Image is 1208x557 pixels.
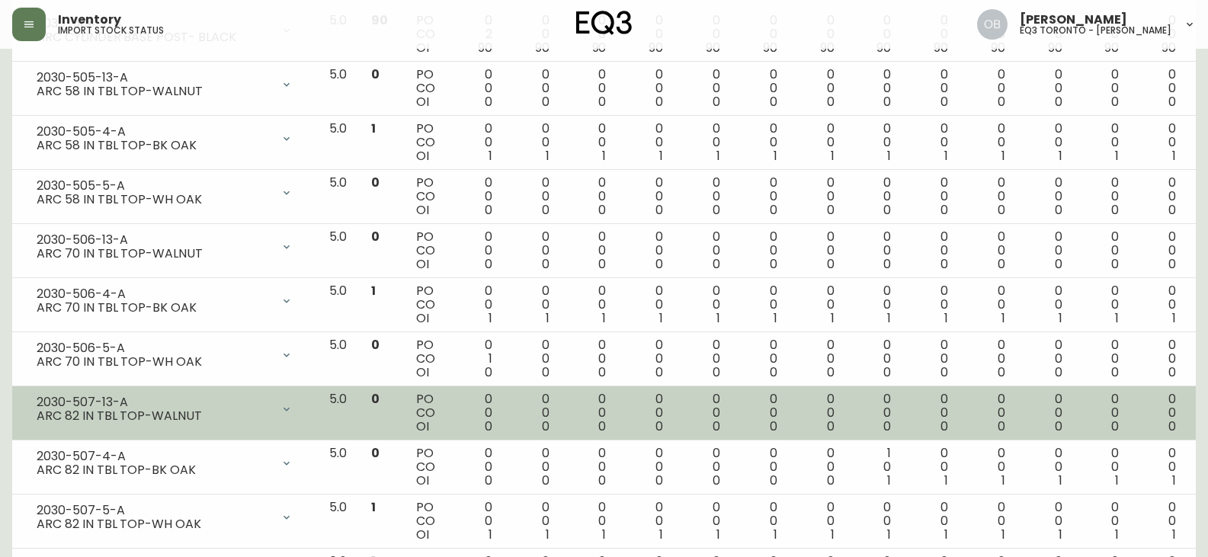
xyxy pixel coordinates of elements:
div: 0 0 [745,14,777,55]
div: 0 0 [1143,230,1176,271]
span: 1 [944,309,948,327]
td: 5.0 [317,386,359,440]
span: 0 [713,93,720,110]
div: 0 0 [460,284,492,325]
div: 0 0 [517,284,550,325]
div: 0 0 [630,447,663,488]
div: 0 0 [802,447,835,488]
span: 1 [546,526,550,543]
span: 1 [1001,309,1005,327]
div: 0 0 [745,68,777,109]
span: 0 [655,201,663,219]
div: 0 0 [1143,447,1176,488]
div: 2030-507-5-A [37,504,271,517]
td: 5.0 [317,495,359,549]
div: 0 0 [858,501,891,542]
span: 0 [713,363,720,381]
span: 0 [770,418,777,435]
div: 2030-506-4-A [37,287,271,301]
div: 2030-506-13-AARC 70 IN TBL TOP-WALNUT [24,230,305,264]
div: 0 0 [687,338,720,379]
td: 5.0 [317,440,359,495]
div: 0 0 [1030,501,1062,542]
div: 0 0 [687,284,720,325]
span: 0 [713,201,720,219]
div: 0 0 [574,501,607,542]
div: 0 0 [460,68,492,109]
span: 0 [371,228,380,245]
span: 1 [1059,309,1062,327]
div: 0 0 [858,230,891,271]
span: 1 [371,120,376,137]
div: 0 0 [630,338,663,379]
span: 1 [602,147,606,165]
span: 1 [1001,147,1005,165]
div: ARC 70 IN TBL TOP-BK OAK [37,301,271,315]
div: 0 0 [915,68,948,109]
div: 0 0 [915,176,948,217]
span: 1 [887,147,891,165]
div: 0 0 [630,501,663,542]
span: 0 [485,472,492,489]
div: 0 0 [972,122,1005,163]
div: PO CO [416,447,435,488]
span: 0 [1111,201,1119,219]
div: 0 0 [915,501,948,542]
span: OI [416,309,429,327]
div: 0 0 [630,176,663,217]
div: 0 0 [972,68,1005,109]
div: 0 0 [915,338,948,379]
div: 0 0 [460,122,492,163]
div: 0 0 [858,122,891,163]
span: 1 [659,309,663,327]
span: 0 [827,363,835,381]
span: 0 [542,472,550,489]
span: 0 [770,255,777,273]
span: 1 [602,526,606,543]
div: ARC 70 IN TBL TOP-WALNUT [37,247,271,261]
div: 0 0 [858,338,891,379]
div: 0 0 [460,501,492,542]
span: 1 [546,147,550,165]
span: 0 [998,418,1005,435]
div: 0 0 [517,392,550,434]
span: 0 [770,472,777,489]
div: 0 0 [915,284,948,325]
div: 0 0 [1143,68,1176,109]
span: 0 [883,201,891,219]
div: 0 0 [1030,14,1062,55]
span: 0 [1168,418,1176,435]
div: 0 0 [1030,122,1062,163]
h5: import stock status [58,26,164,35]
span: 0 [1055,201,1062,219]
div: 0 0 [460,447,492,488]
div: 0 0 [1143,501,1176,542]
div: 0 0 [972,14,1005,55]
div: 0 0 [517,338,550,379]
div: 0 0 [1143,176,1176,217]
span: 0 [485,93,492,110]
span: 0 [1055,255,1062,273]
span: 0 [542,255,550,273]
span: 1 [716,309,720,327]
div: ARC 82 IN TBL TOP-WALNUT [37,409,271,423]
div: 2030-505-4-A [37,125,271,139]
span: 1 [659,147,663,165]
span: 1 [489,526,492,543]
div: 0 0 [630,284,663,325]
span: 0 [1055,93,1062,110]
span: 1 [944,147,948,165]
div: 0 0 [687,14,720,55]
span: 1 [1172,309,1176,327]
div: 0 0 [574,122,607,163]
span: 0 [940,418,948,435]
td: 5.0 [317,62,359,116]
span: 1 [371,498,376,516]
div: 0 0 [915,447,948,488]
div: 0 0 [517,501,550,542]
span: 0 [598,418,606,435]
div: 2030-505-5-A [37,179,271,193]
div: 0 0 [802,284,835,325]
div: 0 0 [1087,230,1120,271]
span: OI [416,93,429,110]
